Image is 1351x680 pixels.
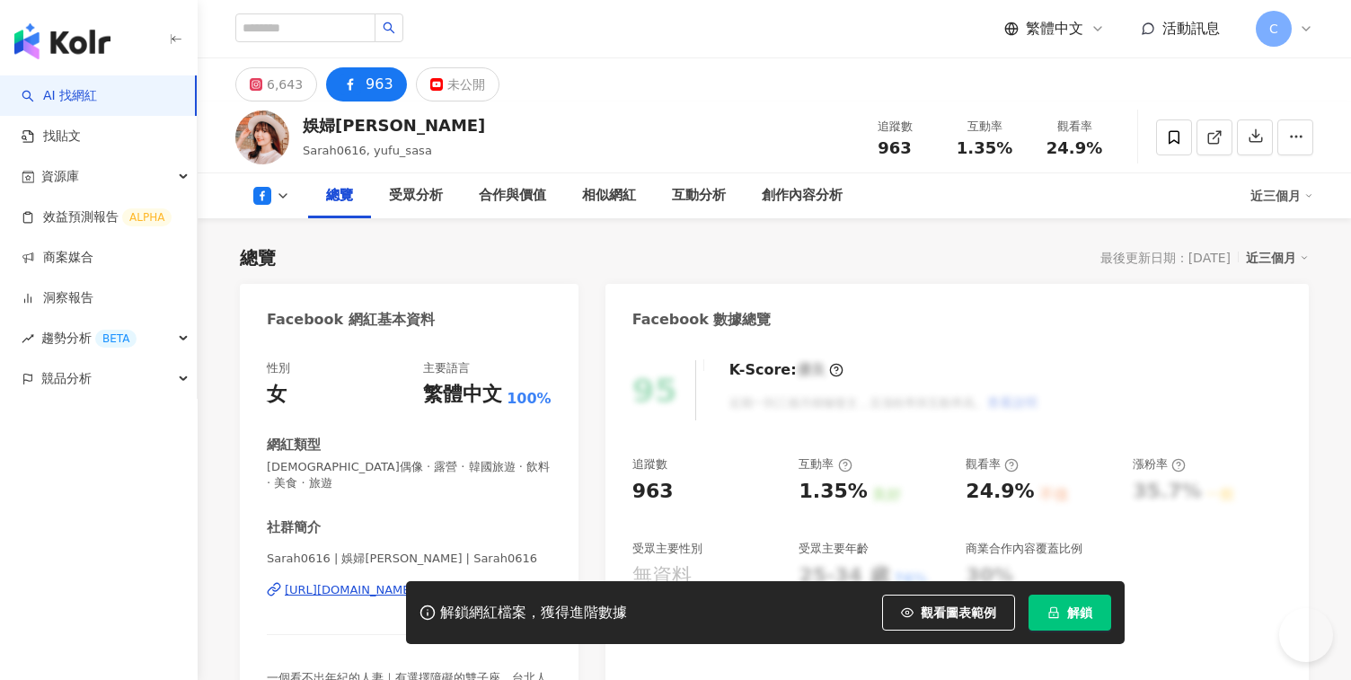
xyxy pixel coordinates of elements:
[632,456,667,472] div: 追蹤數
[1026,19,1083,39] span: 繁體中文
[423,381,502,409] div: 繁體中文
[240,245,276,270] div: 總覽
[632,478,674,506] div: 963
[1250,181,1313,210] div: 近三個月
[447,72,485,97] div: 未公開
[416,67,499,102] button: 未公開
[479,185,546,207] div: 合作與價值
[966,456,1019,472] div: 觀看率
[22,249,93,267] a: 商案媒合
[1133,456,1186,472] div: 漲粉率
[95,330,137,348] div: BETA
[1047,606,1060,619] span: lock
[267,72,303,97] div: 6,643
[921,605,996,620] span: 觀看圖表範例
[22,128,81,146] a: 找貼文
[423,360,470,376] div: 主要語言
[950,118,1019,136] div: 互動率
[41,318,137,358] span: 趨勢分析
[22,332,34,345] span: rise
[14,23,110,59] img: logo
[267,436,321,455] div: 網紅類型
[729,360,843,380] div: K-Score :
[267,459,552,491] span: [DEMOGRAPHIC_DATA]偶像 · 露營 · 韓國旅遊 · 飲料 · 美食 · 旅遊
[267,518,321,537] div: 社群簡介
[22,87,97,105] a: searchAI 找網紅
[1046,139,1102,157] span: 24.9%
[1246,246,1309,269] div: 近三個月
[507,389,551,409] span: 100%
[1100,251,1231,265] div: 最後更新日期：[DATE]
[1162,20,1220,37] span: 活動訊息
[1067,605,1092,620] span: 解鎖
[235,110,289,164] img: KOL Avatar
[267,551,552,567] span: Sarah0616 | 娛婦[PERSON_NAME] | Sarah0616
[41,156,79,197] span: 資源庫
[957,139,1012,157] span: 1.35%
[267,381,287,409] div: 女
[1269,19,1278,39] span: C
[762,185,843,207] div: 創作內容分析
[882,595,1015,631] button: 觀看圖表範例
[303,144,432,157] span: Sarah0616, yufu_sasa
[383,22,395,34] span: search
[389,185,443,207] div: 受眾分析
[1029,595,1111,631] button: 解鎖
[267,310,435,330] div: Facebook 網紅基本資料
[799,456,852,472] div: 互動率
[966,541,1082,557] div: 商業合作內容覆蓋比例
[878,138,912,157] span: 963
[22,289,93,307] a: 洞察報告
[440,604,627,623] div: 解鎖網紅檔案，獲得進階數據
[1040,118,1108,136] div: 觀看率
[672,185,726,207] div: 互動分析
[303,114,485,137] div: 娛婦[PERSON_NAME]
[22,208,172,226] a: 效益預測報告ALPHA
[799,541,869,557] div: 受眾主要年齡
[632,310,772,330] div: Facebook 數據總覽
[235,67,317,102] button: 6,643
[966,478,1034,506] div: 24.9%
[632,562,692,590] div: 無資料
[799,478,867,506] div: 1.35%
[41,358,92,399] span: 競品分析
[326,67,407,102] button: 963
[326,185,353,207] div: 總覽
[366,72,393,97] div: 963
[861,118,929,136] div: 追蹤數
[632,541,702,557] div: 受眾主要性別
[267,360,290,376] div: 性別
[582,185,636,207] div: 相似網紅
